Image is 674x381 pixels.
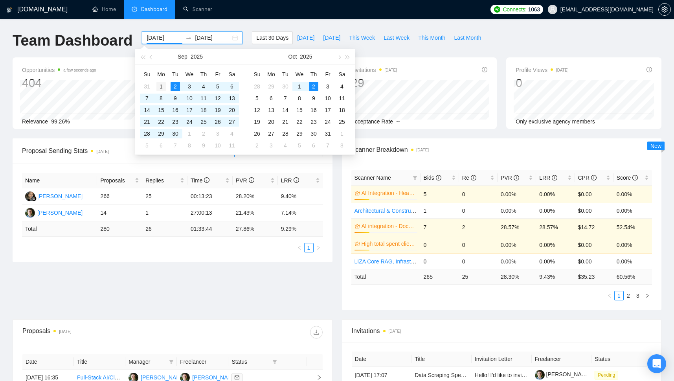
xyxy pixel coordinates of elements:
[362,222,416,230] a: AI integration - Document & Workflow Automation
[624,291,633,300] a: 2
[501,175,519,181] span: PVR
[633,291,643,300] li: 3
[211,140,225,151] td: 2025-10-10
[191,49,203,64] button: 2025
[250,68,264,81] th: Su
[264,104,278,116] td: 2025-10-13
[140,68,154,81] th: Su
[197,128,211,140] td: 2025-10-02
[319,31,345,44] button: [DATE]
[211,81,225,92] td: 2025-09-05
[337,94,347,103] div: 11
[225,104,239,116] td: 2025-09-20
[199,105,208,115] div: 18
[450,31,485,44] button: Last Month
[252,117,262,127] div: 19
[578,175,597,181] span: CPR
[292,68,307,81] th: We
[141,6,167,13] span: Dashboard
[171,105,180,115] div: 16
[297,245,302,250] span: left
[252,94,262,103] div: 5
[528,5,540,14] span: 1063
[516,65,568,75] span: Profile Views
[281,82,290,91] div: 30
[156,94,166,103] div: 8
[225,81,239,92] td: 2025-09-06
[185,129,194,138] div: 1
[142,94,152,103] div: 7
[13,31,132,50] h1: Team Dashboard
[7,4,12,16] img: logo
[199,117,208,127] div: 25
[418,33,445,42] span: This Month
[292,104,307,116] td: 2025-10-15
[309,94,318,103] div: 9
[167,356,175,368] span: filter
[37,192,83,201] div: [PERSON_NAME]
[292,116,307,128] td: 2025-10-22
[415,372,530,378] a: Data Scraping Specialist for Leboncoin Listings
[182,140,197,151] td: 2025-10-08
[142,173,187,188] th: Replies
[22,75,96,90] div: 404
[168,68,182,81] th: Tu
[171,129,180,138] div: 30
[140,104,154,116] td: 2025-09-14
[264,116,278,128] td: 2025-10-20
[252,129,262,138] div: 26
[321,104,335,116] td: 2025-10-17
[278,68,292,81] th: Tu
[211,68,225,81] th: Fr
[197,92,211,104] td: 2025-09-11
[252,31,293,44] button: Last 30 Days
[142,141,152,150] div: 5
[197,140,211,151] td: 2025-10-09
[264,92,278,104] td: 2025-10-06
[264,140,278,151] td: 2025-11-03
[335,81,349,92] td: 2025-10-04
[309,82,318,91] div: 2
[310,329,322,335] span: download
[321,128,335,140] td: 2025-10-31
[516,118,595,125] span: Only exclusive agency members
[266,105,276,115] div: 13
[307,128,321,140] td: 2025-10-30
[213,141,222,150] div: 10
[264,68,278,81] th: Mo
[309,141,318,150] div: 6
[323,94,332,103] div: 10
[199,141,208,150] div: 9
[154,92,168,104] td: 2025-09-08
[396,118,400,125] span: --
[142,129,152,138] div: 28
[349,33,375,42] span: This Week
[227,141,237,150] div: 11
[171,82,180,91] div: 2
[516,75,568,90] div: 0
[195,33,231,42] input: End date
[142,82,152,91] div: 31
[385,68,397,72] time: [DATE]
[615,291,623,300] a: 1
[31,196,37,201] img: gigradar-bm.png
[321,116,335,128] td: 2025-10-24
[281,141,290,150] div: 4
[147,33,182,42] input: Start date
[92,6,116,13] a: homeHome
[307,81,321,92] td: 2025-10-02
[185,117,194,127] div: 24
[436,175,441,180] span: info-circle
[77,374,338,381] a: Full-Stack AI/Cloud Developer Needed for Customer Support AI Agent (AWS &#43; LangChain &#43; RAG)
[323,141,332,150] div: 7
[211,116,225,128] td: 2025-09-26
[310,326,323,339] button: download
[197,116,211,128] td: 2025-09-25
[156,117,166,127] div: 22
[335,116,349,128] td: 2025-10-25
[256,33,288,42] span: Last 30 Days
[295,94,304,103] div: 8
[617,175,638,181] span: Score
[182,116,197,128] td: 2025-09-24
